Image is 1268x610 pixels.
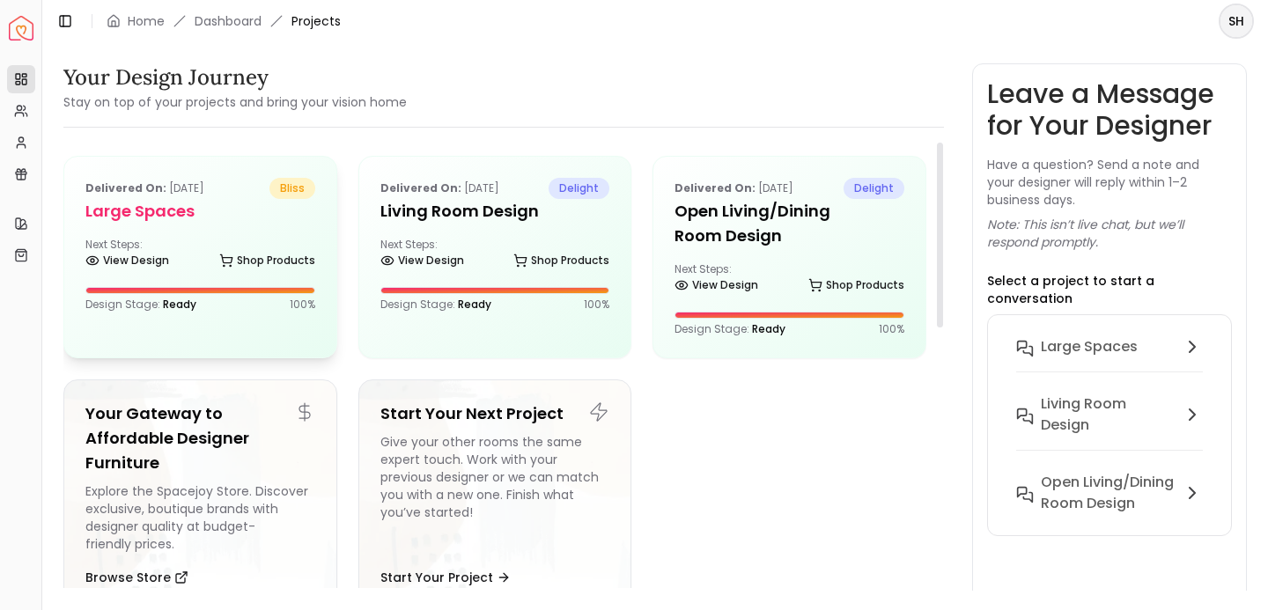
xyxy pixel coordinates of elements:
[879,322,904,336] p: 100 %
[290,298,315,312] p: 100 %
[675,178,793,199] p: [DATE]
[675,273,758,298] a: View Design
[85,482,315,553] div: Explore the Spacejoy Store. Discover exclusive, boutique brands with designer quality at budget-f...
[675,322,785,336] p: Design Stage:
[844,178,904,199] span: delight
[1041,472,1175,514] h6: Open Living/Dining Room Design
[85,401,315,475] h5: Your Gateway to Affordable Designer Furniture
[549,178,609,199] span: delight
[1002,386,1217,465] button: Living Room Design
[63,63,407,92] h3: Your Design Journey
[9,16,33,40] img: Spacejoy Logo
[380,401,610,426] h5: Start Your Next Project
[85,238,315,273] div: Next Steps:
[380,238,610,273] div: Next Steps:
[9,16,33,40] a: Spacejoy
[380,178,499,199] p: [DATE]
[675,180,756,195] b: Delivered on:
[85,298,196,312] p: Design Stage:
[1002,465,1217,521] button: Open Living/Dining Room Design
[808,273,904,298] a: Shop Products
[1041,336,1138,357] h6: Large Spaces
[675,199,904,248] h5: Open Living/Dining Room Design
[1041,393,1175,436] h6: Living Room Design
[380,433,610,553] div: Give your other rooms the same expert touch. Work with your previous designer or we can match you...
[380,180,461,195] b: Delivered on:
[163,297,196,312] span: Ready
[380,199,610,224] h5: Living Room Design
[219,248,315,273] a: Shop Products
[85,248,169,273] a: View Design
[107,12,341,30] nav: breadcrumb
[1002,329,1217,386] button: Large Spaces
[584,298,609,312] p: 100 %
[269,178,315,199] span: bliss
[380,298,491,312] p: Design Stage:
[85,560,188,595] button: Browse Store
[752,321,785,336] span: Ready
[987,216,1232,251] p: Note: This isn’t live chat, but we’ll respond promptly.
[128,12,165,30] a: Home
[380,560,511,595] button: Start Your Project
[380,248,464,273] a: View Design
[675,262,904,298] div: Next Steps:
[85,199,315,224] h5: Large Spaces
[458,297,491,312] span: Ready
[195,12,262,30] a: Dashboard
[85,180,166,195] b: Delivered on:
[85,178,204,199] p: [DATE]
[63,93,407,111] small: Stay on top of your projects and bring your vision home
[987,78,1232,142] h3: Leave a Message for Your Designer
[1219,4,1254,39] button: SH
[513,248,609,273] a: Shop Products
[987,156,1232,209] p: Have a question? Send a note and your designer will reply within 1–2 business days.
[987,272,1232,307] p: Select a project to start a conversation
[1220,5,1252,37] span: SH
[291,12,341,30] span: Projects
